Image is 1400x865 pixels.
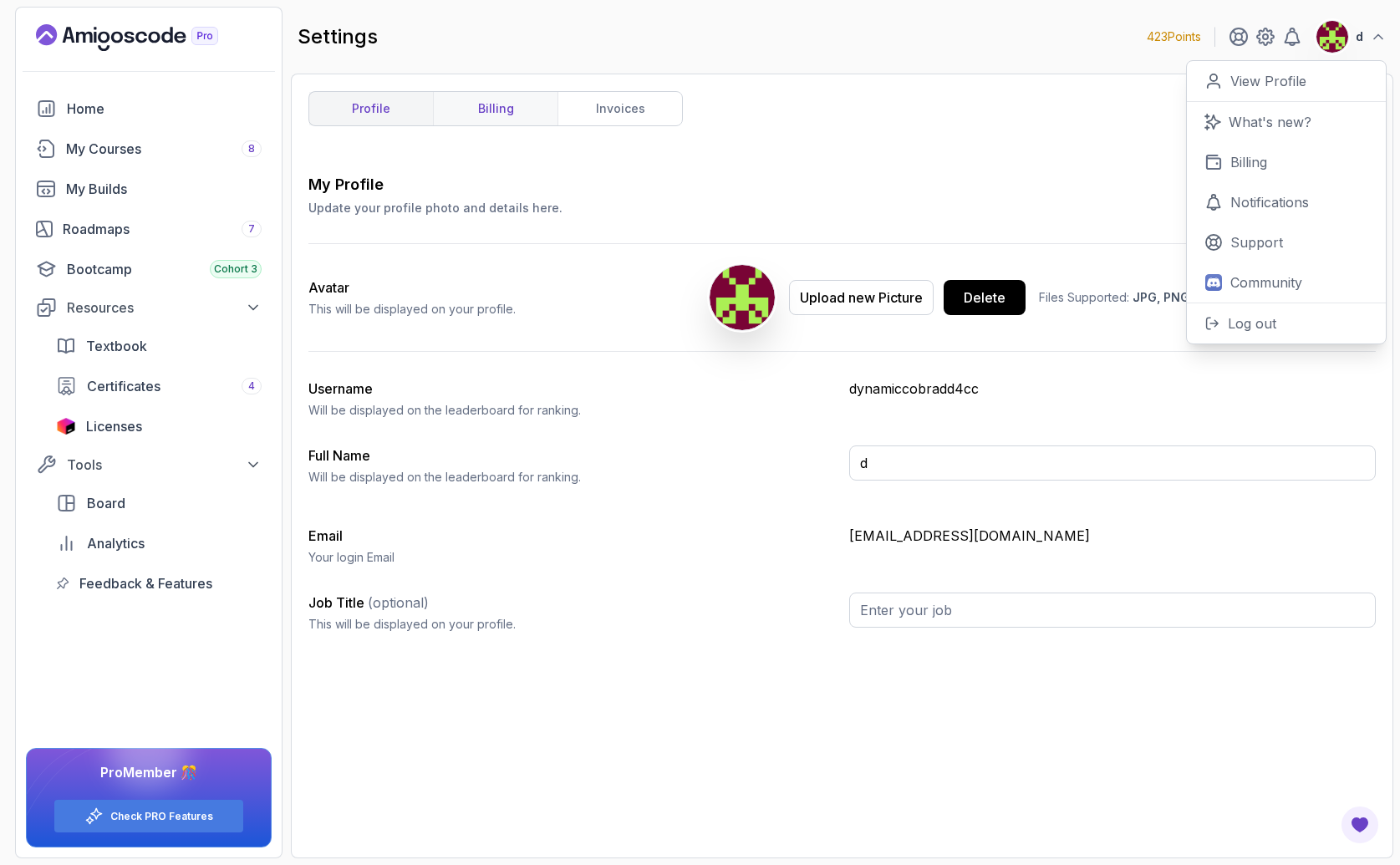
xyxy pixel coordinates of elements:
button: user profile imaged [1316,20,1387,53]
a: Check PRO Features [110,810,213,823]
span: Feedback & Features [79,573,212,593]
a: bootcamp [26,252,272,286]
button: Check PRO Features [53,799,244,833]
a: What's new? [1187,102,1386,142]
a: billing [433,92,557,125]
span: 8 [248,142,255,155]
a: licenses [46,410,272,443]
p: Files Supported: Max file size: [1039,289,1376,306]
a: View Profile [1187,61,1386,102]
span: Textbook [86,336,147,356]
button: Open Feedback Button [1340,805,1380,845]
div: Resources [67,298,262,318]
h3: Email [308,526,836,546]
span: Licenses [86,416,142,436]
a: board [46,486,272,520]
label: Username [308,380,373,397]
div: My Courses [66,139,262,159]
p: [EMAIL_ADDRESS][DOMAIN_NAME] [849,526,1377,546]
a: feedback [46,567,272,600]
a: invoices [557,92,682,125]
span: (optional) [368,594,429,611]
a: textbook [46,329,272,363]
button: Tools [26,450,272,480]
a: home [26,92,272,125]
span: Cohort 3 [214,262,257,276]
input: Enter your full name [849,445,1377,481]
p: dynamiccobradd4cc [849,379,1377,399]
span: Analytics [87,533,145,553]
p: Will be displayed on the leaderboard for ranking. [308,469,836,486]
span: Board [87,493,125,513]
p: View Profile [1230,71,1306,91]
span: Certificates [87,376,160,396]
h3: My Profile [308,173,563,196]
a: builds [26,172,272,206]
div: Delete [964,287,1005,308]
p: This will be displayed on your profile. [308,301,516,318]
button: Log out [1187,303,1386,343]
div: Bootcamp [67,259,262,279]
label: Job Title [308,594,429,611]
p: What's new? [1229,112,1311,132]
a: Billing [1187,142,1386,182]
p: d [1356,28,1363,45]
p: Community [1230,272,1302,293]
h2: Avatar [308,277,516,298]
img: jetbrains icon [56,418,76,435]
span: 7 [248,222,255,236]
button: Delete [944,280,1026,315]
label: Full Name [308,447,370,464]
div: My Builds [66,179,262,199]
a: Notifications [1187,182,1386,222]
img: user profile image [1316,21,1348,53]
div: Home [67,99,262,119]
p: Notifications [1230,192,1309,212]
span: 4 [248,379,255,393]
img: user profile image [710,265,775,330]
p: Support [1230,232,1283,252]
a: Support [1187,222,1386,262]
span: JPG, PNG, JPEG, Webp [1133,290,1267,304]
a: analytics [46,527,272,560]
a: certificates [46,369,272,403]
a: profile [309,92,433,125]
p: 423 Points [1147,28,1201,45]
button: Upload new Picture [789,280,934,315]
a: roadmaps [26,212,272,246]
p: Your login Email [308,549,836,566]
div: Roadmaps [63,219,262,239]
a: Community [1187,262,1386,303]
p: This will be displayed on your profile. [308,616,836,633]
p: Will be displayed on the leaderboard for ranking. [308,402,836,419]
div: Tools [67,455,262,475]
a: courses [26,132,272,165]
p: Log out [1228,313,1276,333]
p: Billing [1230,152,1267,172]
input: Enter your job [849,593,1377,628]
h2: settings [298,23,378,50]
p: Update your profile photo and details here. [308,200,563,216]
div: Upload new Picture [800,287,923,308]
button: Resources [26,293,272,323]
a: Landing page [36,24,257,51]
